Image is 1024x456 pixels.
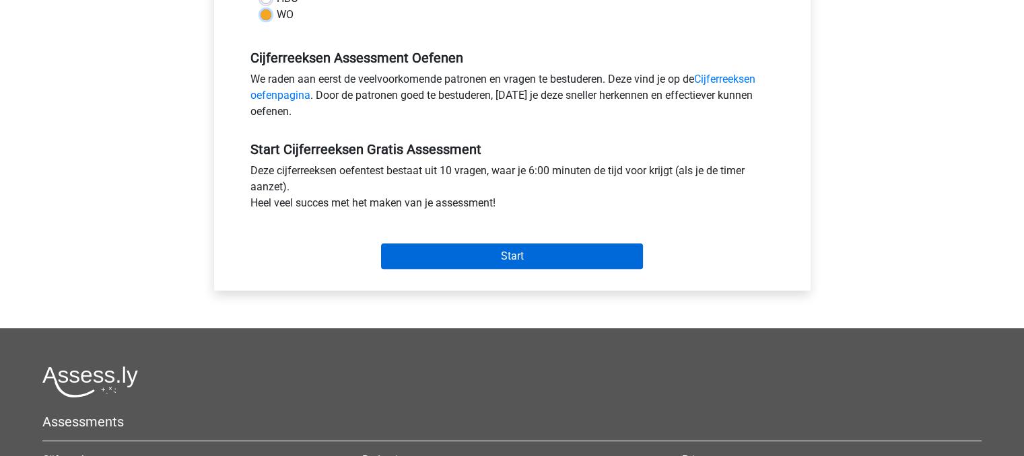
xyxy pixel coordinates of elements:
[250,141,774,157] h5: Start Cijferreeksen Gratis Assessment
[381,243,643,269] input: Start
[240,163,784,217] div: Deze cijferreeksen oefentest bestaat uit 10 vragen, waar je 6:00 minuten de tijd voor krijgt (als...
[250,50,774,66] h5: Cijferreeksen Assessment Oefenen
[240,71,784,125] div: We raden aan eerst de veelvoorkomende patronen en vragen te bestuderen. Deze vind je op de . Door...
[42,366,138,397] img: Assessly logo
[277,7,294,23] label: WO
[42,414,982,430] h5: Assessments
